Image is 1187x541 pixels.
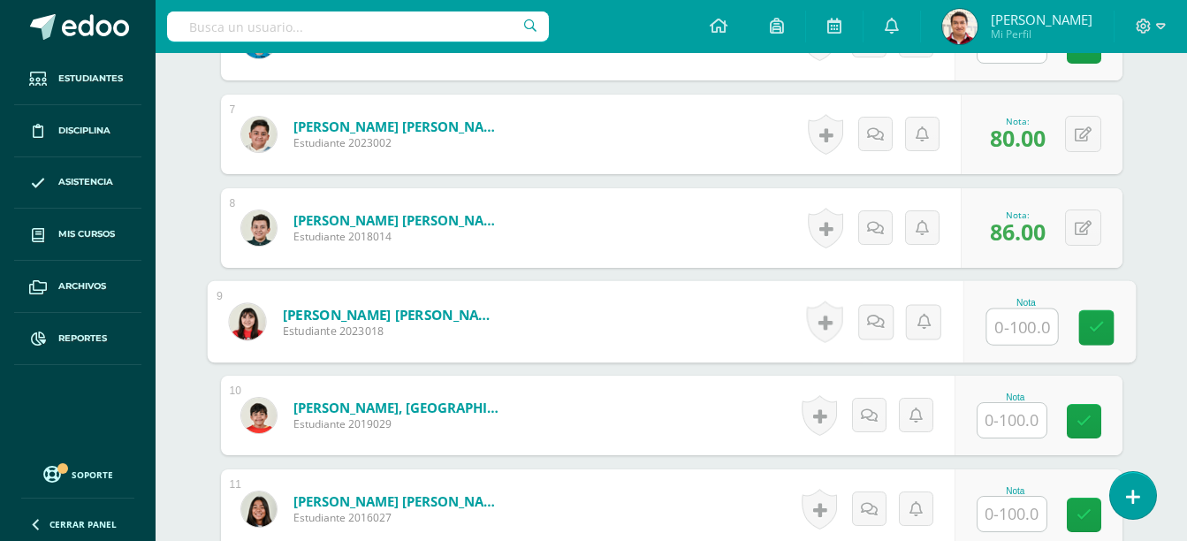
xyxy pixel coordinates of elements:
span: Asistencia [58,175,113,189]
a: Reportes [14,313,141,365]
img: 81f67849df8a724b0181ebd0338a31b1.png [241,491,277,527]
img: cba66530b35a7a3af9f49954fa01bcbc.png [241,117,277,152]
img: 40169e87071ae304b707ce31b3e78862.png [241,210,277,246]
div: Nota [985,298,1066,308]
a: [PERSON_NAME] [PERSON_NAME] [282,305,500,324]
div: Nota [977,486,1054,496]
a: [PERSON_NAME] [PERSON_NAME] [293,211,506,229]
a: Asistencia [14,157,141,210]
span: Estudiante 2016027 [293,510,506,525]
a: [PERSON_NAME] [PERSON_NAME] [293,492,506,510]
div: Nota: [990,209,1046,221]
input: 0-100.0 [978,497,1046,531]
a: [PERSON_NAME] [PERSON_NAME] [293,118,506,135]
a: [PERSON_NAME], [GEOGRAPHIC_DATA] [293,399,506,416]
a: Disciplina [14,105,141,157]
span: Soporte [72,469,113,481]
span: Archivos [58,279,106,293]
span: 86.00 [990,217,1046,247]
input: 0-100.0 [978,403,1046,438]
span: [PERSON_NAME] [991,11,1092,28]
span: Disciplina [58,124,110,138]
span: Estudiante 2023002 [293,135,506,150]
span: Cerrar panel [49,518,117,530]
span: Estudiante 2023018 [282,324,500,339]
span: 80.00 [990,123,1046,153]
span: Estudiante 2018014 [293,229,506,244]
span: Mi Perfil [991,27,1092,42]
a: Mis cursos [14,209,141,261]
img: bda88fadecf2a34185ba5988f0ee0de7.png [229,303,265,339]
a: Estudiantes [14,53,141,105]
span: Estudiantes [58,72,123,86]
input: 0-100.0 [986,309,1057,345]
img: e7cd323b44cf5a74fd6dd1684ce041c5.png [942,9,978,44]
span: Mis cursos [58,227,115,241]
img: 650612bc3b48fb2bc1e1619a95cc4225.png [241,398,277,433]
a: Soporte [21,461,134,485]
div: Nota: [990,115,1046,127]
input: Busca un usuario... [167,11,549,42]
span: Reportes [58,331,107,346]
span: Estudiante 2019029 [293,416,506,431]
div: Nota [977,392,1054,402]
a: Archivos [14,261,141,313]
